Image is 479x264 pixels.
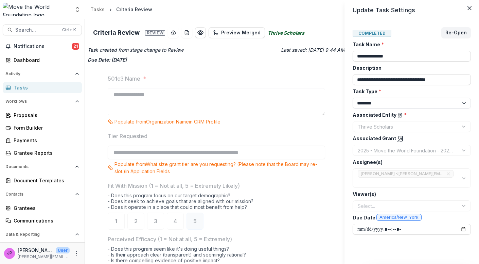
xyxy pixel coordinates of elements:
label: Viewer(s) [353,191,467,198]
button: Re-Open [441,27,471,38]
button: Close [464,3,475,14]
label: Associated Entity [353,111,467,118]
label: Task Name [353,41,467,48]
label: Associated Grant [353,135,467,142]
label: Description [353,64,467,71]
span: Completed [353,30,391,37]
label: Assignee(s) [353,159,467,166]
label: Task Type [353,88,467,95]
span: America/New_York [379,215,419,220]
label: Due Date [353,214,467,221]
